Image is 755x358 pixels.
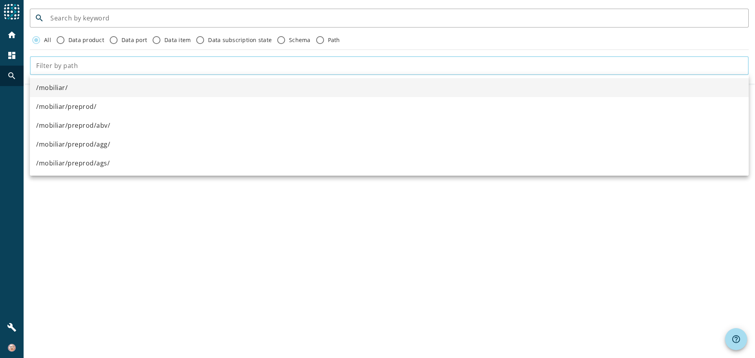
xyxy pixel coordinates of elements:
[7,51,17,60] mat-icon: dashboard
[4,4,20,20] img: spoud-logo.svg
[7,30,17,40] mat-icon: home
[206,36,272,44] label: Data subscription state
[163,36,191,44] label: Data item
[50,13,742,23] input: Search by keyword
[7,323,17,332] mat-icon: build
[326,36,340,44] label: Path
[36,158,110,168] span: /mobiliar/preprod/ags/
[67,36,104,44] label: Data product
[8,344,16,352] img: 311d8aec08ed2e4f8b1795d9bc1b9d2a
[287,36,311,44] label: Schema
[36,121,110,130] span: /mobiliar/preprod/abv/
[36,83,68,92] span: /mobiliar/
[36,140,110,149] span: /mobiliar/preprod/agg/
[42,36,51,44] label: All
[731,334,741,344] mat-icon: help_outline
[36,61,742,70] input: Filter by path
[120,36,147,44] label: Data port
[30,13,49,23] mat-icon: search
[36,102,96,111] span: /mobiliar/preprod/
[7,71,17,81] mat-icon: search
